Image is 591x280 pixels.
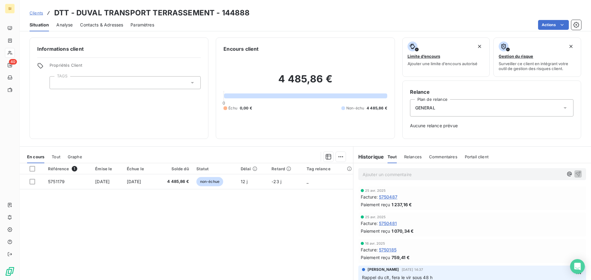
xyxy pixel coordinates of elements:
span: 0,00 € [240,105,252,111]
span: Propriétés Client [50,63,201,71]
h6: Relance [410,88,573,96]
span: Limite d’encours [408,54,440,59]
input: Ajouter une valeur [55,80,60,85]
span: Non-échu [346,105,364,111]
div: Délai [241,166,264,171]
span: Tout [52,154,60,159]
span: 40 [9,59,17,65]
div: Échue le [127,166,151,171]
span: 1 237,16 € [392,201,412,208]
span: Surveiller ce client en intégrant votre outil de gestion des risques client. [499,61,576,71]
span: GENERAL [415,105,435,111]
span: 5750487 [379,194,397,200]
span: 5750481 [379,220,397,227]
span: Rappel du clt, fera le vir sous 48 h [362,275,432,280]
span: 1 070,34 € [392,228,414,234]
span: 5750185 [379,246,396,253]
span: Gestion du risque [499,54,533,59]
span: Contacts & Adresses [80,22,123,28]
span: [PERSON_NAME] [368,267,399,272]
span: [DATE] [95,179,110,184]
span: Relances [404,154,422,159]
span: Ajouter une limite d’encours autorisé [408,61,477,66]
span: Facture : [361,220,378,227]
span: 16 avr. 2025 [365,242,385,245]
span: Échu [228,105,237,111]
span: 759,41 € [392,254,410,261]
div: Solde dû [159,166,189,171]
span: Facture : [361,194,378,200]
span: Analyse [56,22,73,28]
span: Paiement reçu [361,228,390,234]
span: Graphe [68,154,82,159]
span: -23 j [271,179,281,184]
h3: DTT - DUVAL TRANSPORT TERRASSEMENT - 144888 [54,7,250,18]
div: Retard [271,166,299,171]
span: 5751179 [48,179,65,184]
span: 1 [72,166,77,172]
img: Logo LeanPay [5,266,15,276]
span: non-échue [196,177,223,186]
span: [DATE] 14:37 [402,268,423,271]
span: Paiement reçu [361,201,390,208]
span: 4 485,86 € [159,179,189,185]
button: Gestion du risqueSurveiller ce client en intégrant votre outil de gestion des risques client. [493,37,581,77]
span: Aucune relance prévue [410,123,573,129]
span: Tout [388,154,397,159]
span: Commentaires [429,154,457,159]
button: Actions [538,20,569,30]
span: Portail client [465,154,488,159]
span: [DATE] [127,179,141,184]
div: Émise le [95,166,119,171]
a: Clients [30,10,43,16]
span: 0 [223,101,225,105]
span: Situation [30,22,49,28]
span: 12 j [241,179,248,184]
span: Paiement reçu [361,254,390,261]
span: _ [307,179,308,184]
span: Facture : [361,246,378,253]
div: SI [5,4,15,14]
span: 4 485,86 € [367,105,387,111]
span: 25 avr. 2025 [365,189,386,192]
h2: 4 485,86 € [223,73,387,91]
h6: Informations client [37,45,201,53]
span: Paramètres [131,22,154,28]
span: 25 avr. 2025 [365,215,386,219]
div: Tag relance [307,166,349,171]
div: Référence [48,166,88,172]
h6: Historique [353,153,384,160]
button: Limite d’encoursAjouter une limite d’encours autorisé [402,37,490,77]
span: Clients [30,10,43,15]
div: Statut [196,166,233,171]
div: Open Intercom Messenger [570,259,585,274]
h6: Encours client [223,45,259,53]
span: En cours [27,154,44,159]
